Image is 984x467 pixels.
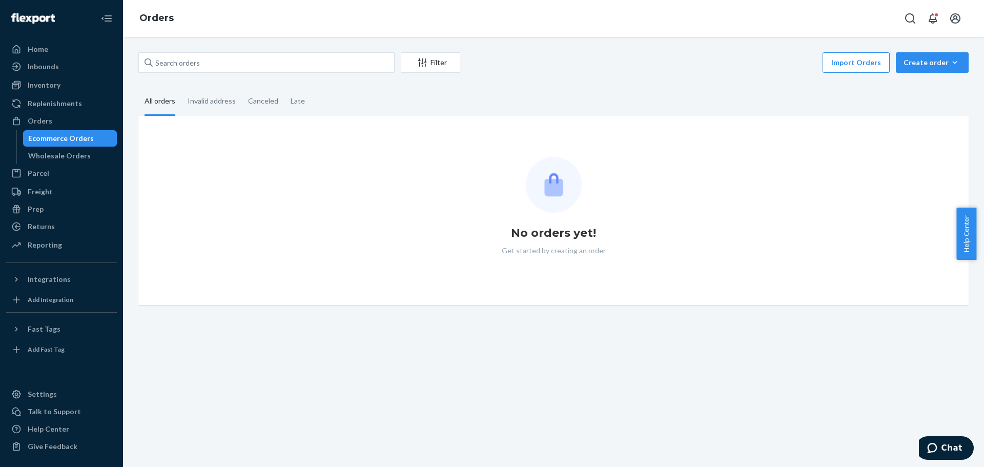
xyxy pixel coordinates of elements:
[248,88,278,114] div: Canceled
[6,341,117,358] a: Add Fast Tag
[28,187,53,197] div: Freight
[6,237,117,253] a: Reporting
[131,4,182,33] ol: breadcrumbs
[502,246,606,256] p: Get started by creating an order
[28,204,44,214] div: Prep
[28,389,57,399] div: Settings
[28,295,73,304] div: Add Integration
[945,8,966,29] button: Open account menu
[904,57,961,68] div: Create order
[6,321,117,337] button: Fast Tags
[28,407,81,417] div: Talk to Support
[23,148,117,164] a: Wholesale Orders
[6,292,117,308] a: Add Integration
[28,151,91,161] div: Wholesale Orders
[511,225,596,241] h1: No orders yet!
[401,57,460,68] div: Filter
[6,438,117,455] button: Give Feedback
[6,271,117,288] button: Integrations
[28,44,48,54] div: Home
[6,201,117,217] a: Prep
[28,345,65,354] div: Add Fast Tag
[6,218,117,235] a: Returns
[28,80,60,90] div: Inventory
[28,274,71,285] div: Integrations
[6,41,117,57] a: Home
[28,133,94,144] div: Ecommerce Orders
[23,130,117,147] a: Ecommerce Orders
[291,88,305,114] div: Late
[28,62,59,72] div: Inbounds
[138,52,395,73] input: Search orders
[922,8,943,29] button: Open notifications
[401,52,460,73] button: Filter
[6,95,117,112] a: Replenishments
[919,436,974,462] iframe: Opens a widget where you can chat to one of our agents
[6,113,117,129] a: Orders
[28,168,49,178] div: Parcel
[28,441,77,452] div: Give Feedback
[6,165,117,181] a: Parcel
[6,386,117,402] a: Settings
[28,98,82,109] div: Replenishments
[6,77,117,93] a: Inventory
[139,12,174,24] a: Orders
[145,88,175,116] div: All orders
[956,208,976,260] button: Help Center
[96,8,117,29] button: Close Navigation
[28,240,62,250] div: Reporting
[28,116,52,126] div: Orders
[6,403,117,420] button: Talk to Support
[6,184,117,200] a: Freight
[896,52,969,73] button: Create order
[6,421,117,437] a: Help Center
[28,221,55,232] div: Returns
[11,13,55,24] img: Flexport logo
[823,52,890,73] button: Import Orders
[900,8,920,29] button: Open Search Box
[6,58,117,75] a: Inbounds
[188,88,236,114] div: Invalid address
[28,324,60,334] div: Fast Tags
[28,424,69,434] div: Help Center
[526,157,582,213] img: Empty list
